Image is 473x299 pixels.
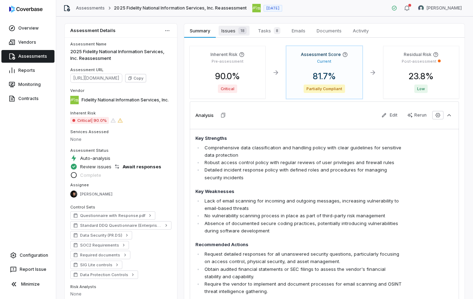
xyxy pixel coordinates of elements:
[70,251,130,259] a: Required documents
[70,28,116,33] span: Assessment Details
[350,26,371,35] span: Activity
[203,280,402,295] li: Require the vendor to implement and document processes for email scanning and OSINT threat intell...
[114,5,246,11] span: 2025 Fidelity National Information Services, Inc. Reassessment
[70,231,132,239] a: Data Security (PR.DS)
[80,213,145,218] span: Questionnaire with Response.pdf
[407,112,427,118] div: Rerun
[70,241,129,249] a: SOC2 Requirements
[80,252,121,258] span: Required documents
[3,263,53,276] button: Report Issue
[195,188,402,195] h4: Key Weaknesses
[80,223,162,228] span: Standard DDQ Questionnaire (Enterprise Software)
[212,59,244,64] p: Pre-assessment
[80,172,101,178] span: Complete
[3,277,53,291] button: Minimize
[70,67,103,72] span: Assessment URL
[203,197,402,212] li: Lack of email scanning for incoming and outgoing messages, increasing vulnerability to email-base...
[203,144,402,159] li: Comprehensive data classification and handling policy with clear guidelines for sensitive data pr...
[70,42,106,46] span: Assessment Name
[1,50,54,63] a: Assessments
[304,85,345,93] span: Partially Compliant
[203,166,402,181] li: Detailed incident response policy with defined roles and procedures for managing security incidents
[70,211,155,220] a: Questionnaire with Response.pdf
[195,135,402,142] h4: Key Strengths
[70,129,109,134] span: Services Assessed
[418,5,424,11] img: Danny Higdon avatar
[70,117,109,124] span: Critical | 90.0%
[427,5,462,11] span: [PERSON_NAME]
[125,74,146,82] button: Copy
[210,52,238,57] h4: Inherent Risk
[3,249,53,262] a: Configuration
[80,155,110,161] span: Auto-analysis
[307,71,342,81] span: 81.7 %
[195,241,402,248] h4: Recommended Actions
[70,284,96,289] span: Risk Analysts
[70,205,95,210] span: Control Sets
[1,36,54,49] a: Vendors
[187,26,213,35] span: Summary
[218,85,237,93] span: Critical
[80,272,128,278] span: Data Protection Controls
[80,242,119,248] span: SOC2 Requirements
[255,26,283,36] span: Tasks
[82,97,169,103] span: Fidelity National Information Services, Inc.
[76,5,105,11] a: Assessments
[314,26,344,35] span: Documents
[195,112,214,118] h3: Analysis
[70,182,89,187] span: Assignee
[414,85,428,93] span: Low
[377,110,402,120] button: Edit
[203,266,402,280] li: Obtain audited financial statements or SEC filings to assess the vendor's financial stability and...
[238,27,247,34] span: 18
[403,71,439,81] span: 23.8 %
[209,71,246,81] span: 90.0 %
[1,64,54,77] a: Reports
[219,26,250,36] span: Issues
[1,22,54,35] a: Overview
[402,59,436,64] p: Post-assessment
[203,250,402,265] li: Request detailed responses for all unanswered security questions, particularly focusing on access...
[1,92,54,105] a: Contracts
[68,93,171,107] button: https://fisglobal.com/Fidelity National Information Services, Inc.
[404,52,432,57] h4: Residual Risk
[1,78,54,91] a: Monitoring
[403,110,431,120] button: Rerun
[70,88,84,93] span: Vendor
[70,137,82,142] span: None
[80,232,122,238] span: Data Security (PR.DS)
[80,163,111,170] span: Review issues
[70,270,138,279] a: Data Protection Controls
[123,163,161,170] span: Await responses
[274,27,280,34] span: 8
[203,220,402,235] li: Absence of documented secure coding practices, potentially introducing vulnerabilities during sof...
[9,6,43,13] img: logo-D7KZi-bG.svg
[70,111,96,116] span: Inherent Risk
[70,48,171,62] p: 2025 Fidelity National Information Services, Inc. Reassessment
[70,148,109,153] span: Assessment Status
[70,74,122,83] span: https://dashboard.coverbase.app/assessments/cbqsrw_2a6129d722f1414fba7777763f2653e1
[317,59,331,64] p: Current
[301,52,341,57] h4: Assessment Score
[289,26,308,35] span: Emails
[80,262,112,268] span: SIG Lite controls
[70,221,171,230] a: Standard DDQ Questionnaire (Enterprise Software)
[414,3,466,13] button: Danny Higdon avatar[PERSON_NAME]
[70,261,122,269] a: SIG Lite controls
[203,159,402,166] li: Robust access control policy with regular reviews of user privileges and firewall rules
[203,212,402,219] li: No vulnerability scanning process in place as part of third-party risk management
[266,6,279,11] span: [DATE]
[70,291,82,297] span: None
